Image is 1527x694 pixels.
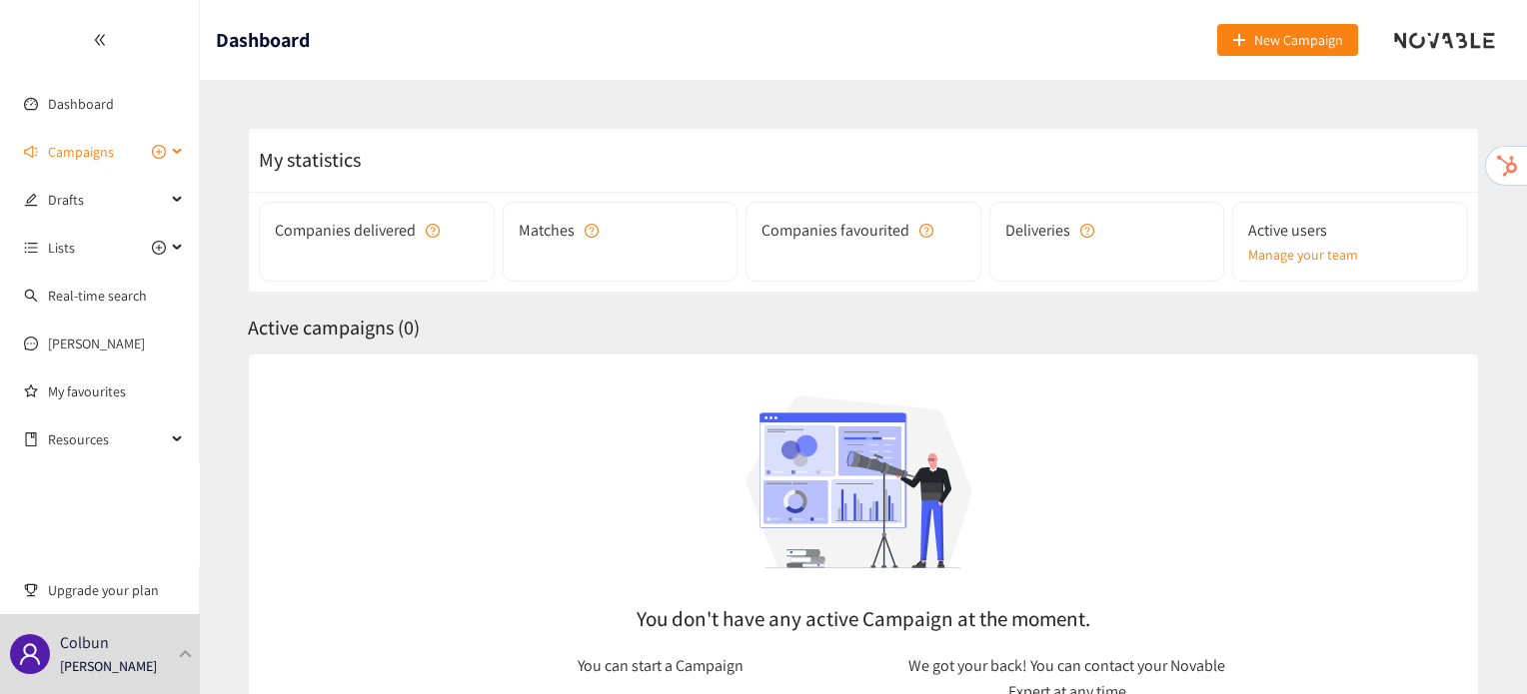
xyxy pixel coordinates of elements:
[93,33,107,47] span: double-left
[48,371,184,411] a: My favourites
[48,132,114,172] span: Campaigns
[24,241,38,255] span: unordered-list
[48,335,145,352] a: [PERSON_NAME]
[1080,224,1094,238] span: question-circle
[1254,29,1343,51] span: New Campaign
[1427,598,1527,694] iframe: Chat Widget
[24,193,38,207] span: edit
[48,228,75,268] span: Lists
[60,630,109,655] p: Colbun
[762,218,909,243] span: Companies favourited
[585,224,599,238] span: question-circle
[48,180,166,220] span: Drafts
[1005,218,1070,243] span: Deliveries
[1248,244,1452,266] a: Manage your team
[48,570,184,610] span: Upgrade your plan
[1232,33,1246,49] span: plus
[1217,24,1358,56] button: plusNew Campaign
[637,602,1090,635] h2: You don't have any active Campaign at the moment.
[919,224,933,238] span: question-circle
[48,287,147,305] a: Real-time search
[519,218,575,243] span: Matches
[248,315,420,341] span: Active campaigns ( 0 )
[249,147,361,173] span: My statistics
[24,432,38,446] span: book
[152,241,166,255] span: plus-circle
[48,419,166,459] span: Resources
[426,224,440,238] span: question-circle
[1248,218,1327,243] span: Active users
[275,218,416,243] span: Companies delivered
[482,653,838,678] p: You can start a Campaign
[60,655,157,677] p: [PERSON_NAME]
[48,95,114,113] a: Dashboard
[152,145,166,159] span: plus-circle
[24,583,38,597] span: trophy
[18,642,42,666] span: user
[24,145,38,159] span: sound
